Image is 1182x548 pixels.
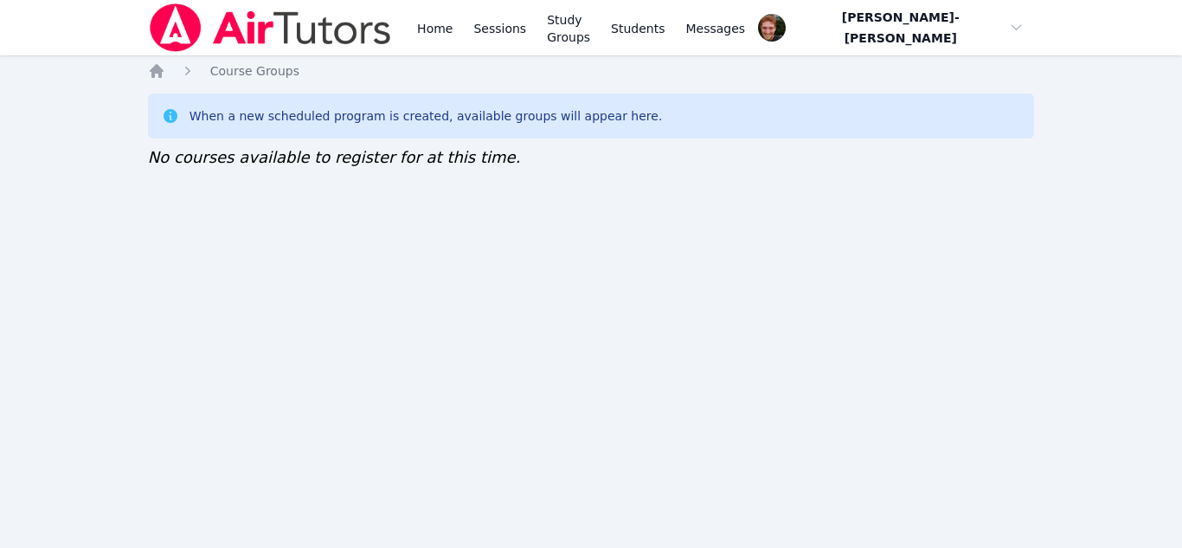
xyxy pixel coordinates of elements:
span: Course Groups [210,64,299,78]
span: No courses available to register for at this time. [148,148,521,166]
div: When a new scheduled program is created, available groups will appear here. [190,107,663,125]
img: Air Tutors [148,3,393,52]
nav: Breadcrumb [148,62,1035,80]
a: Course Groups [210,62,299,80]
span: Messages [686,20,746,37]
